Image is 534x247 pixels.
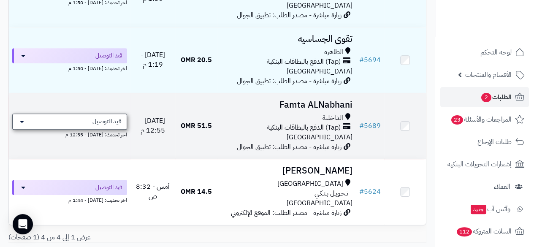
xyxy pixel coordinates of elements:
a: وآتس آبجديد [440,199,529,219]
span: الظاهرة [324,47,343,57]
span: [GEOGRAPHIC_DATA] [287,0,352,11]
span: طلبات الإرجاع [477,136,512,148]
span: [GEOGRAPHIC_DATA] [287,66,352,76]
span: الطلبات [480,91,512,103]
span: [GEOGRAPHIC_DATA] [287,132,352,142]
span: قيد التوصيل [95,52,122,60]
span: السلات المتروكة [456,225,512,237]
span: [DATE] - 1:19 م [141,50,165,70]
span: زيارة مباشرة - مصدر الطلب: الموقع الإلكتروني [231,208,342,218]
div: اخر تحديث: [DATE] - 1:50 م [12,63,127,72]
span: المراجعات والأسئلة [450,114,512,125]
h3: [PERSON_NAME] [220,166,352,176]
span: 2 [481,93,491,102]
span: 51.5 OMR [181,121,212,131]
a: السلات المتروكة112 [440,221,529,242]
a: إشعارات التحويلات البنكية [440,154,529,174]
a: الطلبات2 [440,87,529,107]
span: 23 [451,115,463,125]
span: قيد التوصيل [92,117,122,126]
span: 20.5 OMR [181,55,212,65]
span: زيارة مباشرة - مصدر الطلب: تطبيق الجوال [237,142,342,152]
div: اخر تحديث: [DATE] - 1:44 م [12,195,127,204]
span: العملاء [494,181,510,193]
span: قيد التوصيل [95,183,122,192]
a: #5689 [359,121,381,131]
span: [GEOGRAPHIC_DATA] [287,198,352,208]
a: لوحة التحكم [440,42,529,62]
span: 112 [457,227,472,236]
span: لوحة التحكم [480,46,512,58]
h3: تقوى الجساسيه [220,34,352,44]
a: #5694 [359,55,381,65]
span: وآتس آب [470,203,510,215]
div: عرض 1 إلى 4 من 4 (1 صفحات) [2,233,217,242]
span: (Tap) الدفع بالبطاقات البنكية [267,57,341,67]
span: 14.5 OMR [181,187,212,197]
span: [DATE] - 12:55 م [141,116,165,136]
span: (Tap) الدفع بالبطاقات البنكية [267,123,341,133]
span: الأقسام والمنتجات [465,69,512,81]
a: طلبات الإرجاع [440,132,529,152]
span: # [359,121,364,131]
span: تـحـويـل بـنـكـي [314,189,348,198]
div: اخر تحديث: [DATE] - 12:55 م [12,130,127,138]
span: زيارة مباشرة - مصدر الطلب: تطبيق الجوال [237,76,342,86]
span: [GEOGRAPHIC_DATA] [277,179,343,189]
span: إشعارات التحويلات البنكية [447,158,512,170]
h3: Famta ALNabhani [220,100,352,110]
span: # [359,187,364,197]
a: العملاء [440,176,529,197]
span: زيارة مباشرة - مصدر الطلب: تطبيق الجوال [237,10,342,20]
div: Open Intercom Messenger [13,214,33,234]
a: #5624 [359,187,381,197]
span: أمس - 8:32 ص [136,182,170,201]
span: # [359,55,364,65]
a: المراجعات والأسئلة23 [440,109,529,130]
span: الداخلية [323,113,343,123]
span: جديد [471,205,486,214]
